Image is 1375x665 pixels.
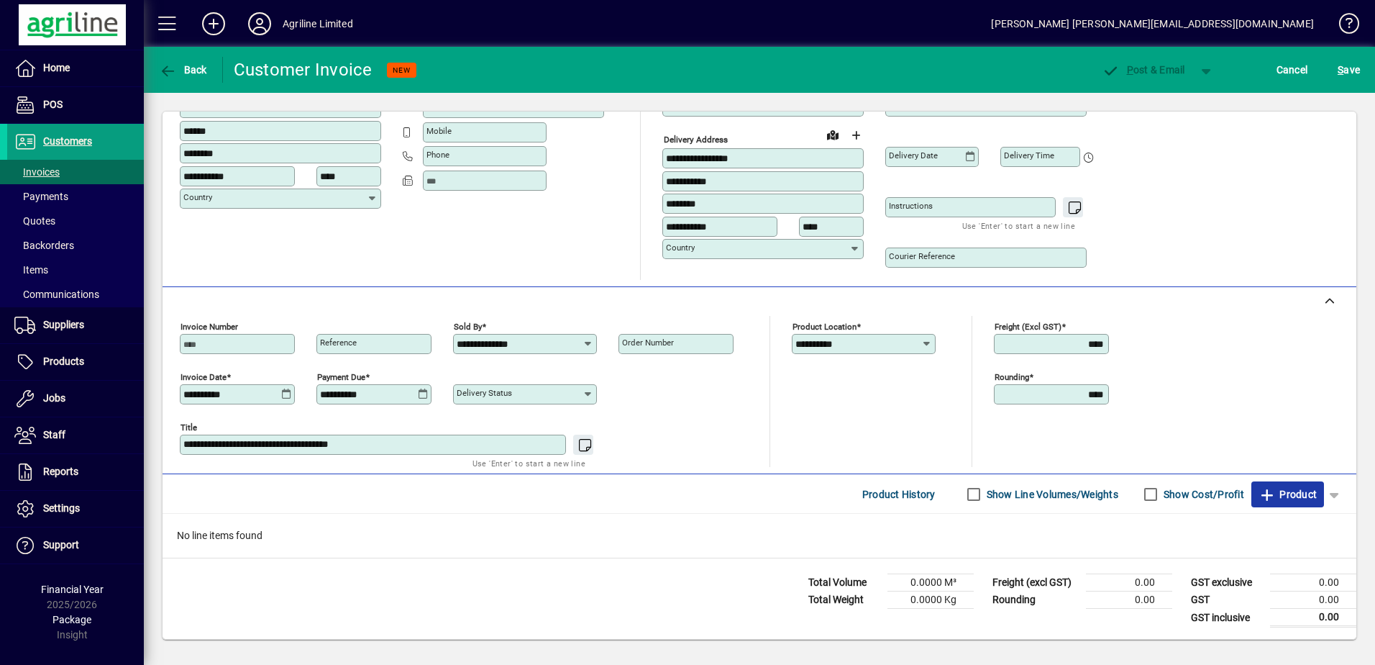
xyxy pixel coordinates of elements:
[1270,592,1356,609] td: 0.00
[52,614,91,625] span: Package
[7,209,144,233] a: Quotes
[320,338,357,348] mat-label: Reference
[7,307,144,343] a: Suppliers
[985,574,1086,592] td: Freight (excl GST)
[43,502,80,514] span: Settings
[43,99,63,110] span: POS
[962,217,1075,234] mat-hint: Use 'Enter' to start a new line
[426,150,449,160] mat-label: Phone
[393,65,411,75] span: NEW
[155,57,211,83] button: Back
[887,574,974,592] td: 0.0000 M³
[14,215,55,227] span: Quotes
[1102,64,1185,76] span: ost & Email
[821,123,844,146] a: View on map
[1258,483,1317,506] span: Product
[317,372,365,382] mat-label: Payment due
[7,344,144,380] a: Products
[43,356,84,367] span: Products
[43,392,65,404] span: Jobs
[163,514,1356,558] div: No line items found
[7,282,144,307] a: Communications
[1184,592,1270,609] td: GST
[181,372,227,382] mat-label: Invoice date
[666,243,695,253] mat-label: Country
[191,11,237,37] button: Add
[7,491,144,527] a: Settings
[283,12,353,35] div: Agriline Limited
[1086,592,1172,609] td: 0.00
[1328,3,1357,50] a: Knowledge Base
[43,429,65,440] span: Staff
[887,592,974,609] td: 0.0000 Kg
[1334,57,1363,83] button: Save
[844,124,867,147] button: Choose address
[856,481,941,507] button: Product History
[1270,574,1356,592] td: 0.00
[41,584,104,595] span: Financial Year
[144,57,223,83] app-page-header-button: Back
[991,12,1314,35] div: [PERSON_NAME] [PERSON_NAME][EMAIL_ADDRESS][DOMAIN_NAME]
[995,322,1061,332] mat-label: Freight (excl GST)
[234,58,373,81] div: Customer Invoice
[1251,481,1324,507] button: Product
[472,455,585,471] mat-hint: Use 'Enter' to start a new line
[181,422,197,433] mat-label: Title
[1184,609,1270,627] td: GST inclusive
[43,135,92,147] span: Customers
[237,11,283,37] button: Profile
[7,381,144,417] a: Jobs
[862,483,936,506] span: Product History
[7,184,144,209] a: Payments
[7,50,144,86] a: Home
[792,322,856,332] mat-label: Product location
[7,87,144,123] a: POS
[889,251,955,261] mat-label: Courier Reference
[1086,574,1172,592] td: 0.00
[7,417,144,453] a: Staff
[183,192,212,202] mat-label: Country
[1338,58,1360,81] span: ave
[622,338,674,348] mat-label: Order number
[1127,64,1133,76] span: P
[889,201,933,211] mat-label: Instructions
[7,233,144,258] a: Backorders
[7,454,144,490] a: Reports
[454,322,482,332] mat-label: Sold by
[426,126,452,136] mat-label: Mobile
[1095,57,1192,83] button: Post & Email
[7,258,144,282] a: Items
[159,64,207,76] span: Back
[1270,609,1356,627] td: 0.00
[43,466,78,477] span: Reports
[14,191,68,202] span: Payments
[889,150,938,160] mat-label: Delivery date
[1161,487,1244,502] label: Show Cost/Profit
[1276,58,1308,81] span: Cancel
[14,264,48,276] span: Items
[7,528,144,564] a: Support
[801,592,887,609] td: Total Weight
[14,289,99,300] span: Communications
[14,240,74,251] span: Backorders
[1184,574,1270,592] td: GST exclusive
[985,592,1086,609] td: Rounding
[984,487,1118,502] label: Show Line Volumes/Weights
[43,62,70,73] span: Home
[995,372,1029,382] mat-label: Rounding
[14,166,60,178] span: Invoices
[181,322,238,332] mat-label: Invoice number
[43,319,84,330] span: Suppliers
[1004,150,1054,160] mat-label: Delivery time
[1338,64,1343,76] span: S
[7,160,144,184] a: Invoices
[43,539,79,551] span: Support
[1273,57,1312,83] button: Cancel
[457,388,512,398] mat-label: Delivery status
[801,574,887,592] td: Total Volume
